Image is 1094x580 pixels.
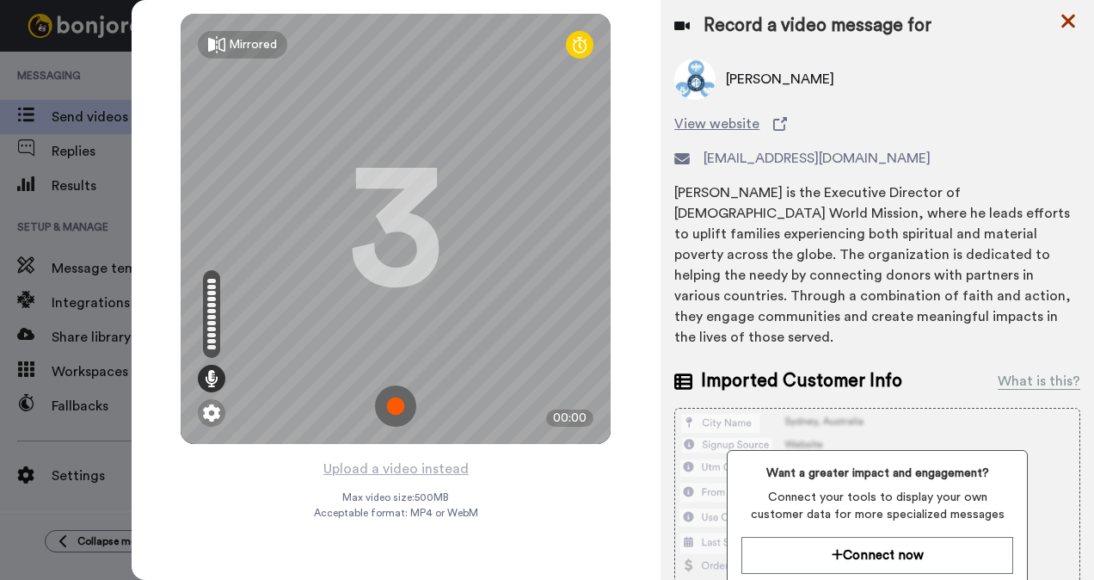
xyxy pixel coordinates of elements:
span: Want a greater impact and engagement? [741,465,1013,482]
span: View website [674,114,759,134]
p: Message from James, sent 23h ago [75,66,297,82]
div: 3 [348,164,443,293]
button: Connect now [741,537,1013,574]
img: ic_record_start.svg [375,386,416,427]
span: Connect your tools to display your own customer data for more specialized messages [741,489,1013,523]
a: View website [674,114,1080,134]
button: Upload a video instead [318,458,474,480]
p: Hi [PERSON_NAME], ​ Boost your Bonjoro view rate with this handy guide. Make sure your sending ad... [75,49,297,66]
div: What is this? [998,371,1080,392]
span: Acceptable format: MP4 or WebM [314,506,478,520]
span: Max video size: 500 MB [342,491,449,504]
div: [PERSON_NAME] is the Executive Director of [DEMOGRAPHIC_DATA] World Mission, where he leads effor... [674,182,1080,348]
span: Imported Customer Info [701,368,902,394]
span: [EMAIL_ADDRESS][DOMAIN_NAME] [704,148,931,169]
div: message notification from James, 23h ago. Hi Blake, ​ Boost your Bonjoro view rate with this hand... [26,36,318,93]
div: 00:00 [546,410,593,427]
img: ic_gear.svg [203,404,220,422]
img: Profile image for James [39,52,66,79]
